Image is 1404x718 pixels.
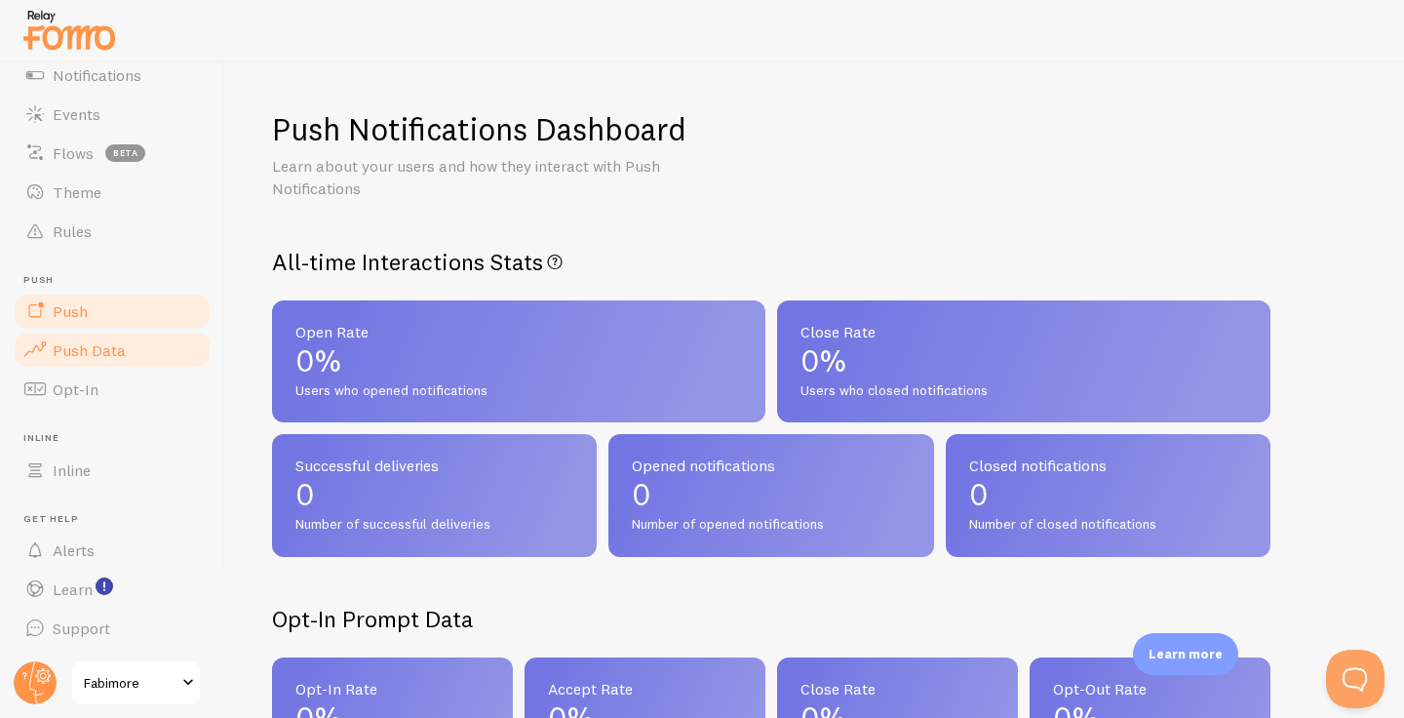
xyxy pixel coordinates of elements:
[632,516,910,534] span: Number of opened notifications
[53,618,110,638] span: Support
[800,382,1247,400] span: Users who closed notifications
[53,182,101,202] span: Theme
[12,212,213,251] a: Rules
[53,460,91,480] span: Inline
[53,340,126,360] span: Push Data
[12,95,213,134] a: Events
[53,540,95,560] span: Alerts
[12,173,213,212] a: Theme
[96,578,113,595] svg: <p>Watch New Feature Tutorials!</p>
[969,479,1247,510] p: 0
[295,382,742,400] span: Users who opened notifications
[295,516,573,534] span: Number of successful deliveries
[1053,681,1247,697] span: Opt-Out Rate
[23,274,213,287] span: Push
[632,458,910,473] span: Opened notifications
[800,345,1247,377] p: 0%
[20,5,118,55] img: fomo-relay-logo-orange.svg
[53,221,92,241] span: Rules
[295,479,573,510] p: 0
[12,531,213,570] a: Alerts
[800,681,994,697] span: Close Rate
[84,671,176,695] span: Fabimore
[295,681,489,697] span: Opt-In Rate
[800,324,1247,339] span: Close Rate
[12,56,213,95] a: Notifications
[272,155,740,200] p: Learn about your users and how they interact with Push Notifications
[295,458,573,473] span: Successful deliveries
[1326,650,1384,708] iframe: Help Scout Beacon - Open
[23,432,213,445] span: Inline
[53,379,98,399] span: Opt-In
[12,331,213,370] a: Push Data
[295,345,742,377] p: 0%
[70,659,202,706] a: Fabimore
[12,370,213,409] a: Opt-In
[272,604,1270,634] h2: Opt-In Prompt Data
[548,681,742,697] span: Accept Rate
[53,143,94,163] span: Flows
[632,479,910,510] p: 0
[105,144,145,162] span: beta
[53,104,100,124] span: Events
[12,134,213,173] a: Flows beta
[23,513,213,526] span: Get Help
[12,609,213,648] a: Support
[12,451,213,490] a: Inline
[53,579,93,599] span: Learn
[272,109,686,149] h1: Push Notifications Dashboard
[295,324,742,339] span: Open Rate
[969,458,1247,473] span: Closed notifications
[1149,645,1223,663] p: Learn more
[12,570,213,609] a: Learn
[12,292,213,331] a: Push
[53,301,88,321] span: Push
[969,516,1247,534] span: Number of closed notifications
[53,65,141,85] span: Notifications
[1133,633,1238,675] div: Learn more
[272,247,1270,277] h2: All-time Interactions Stats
